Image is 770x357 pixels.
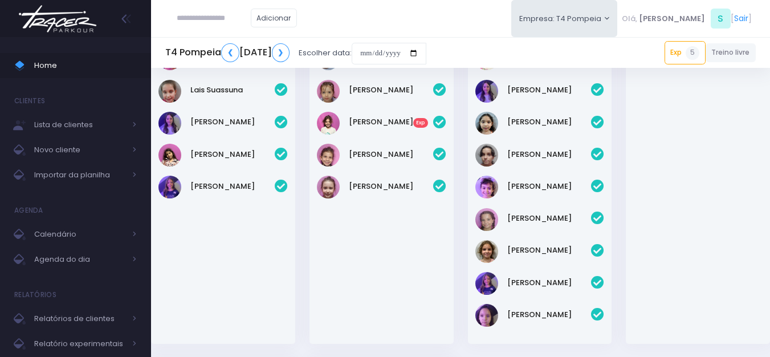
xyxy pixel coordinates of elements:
a: Exp5 [665,41,706,64]
img: Sophie Aya Porto Shimabuco [475,304,498,327]
div: [ ] [617,6,756,31]
img: Luiza Braz [158,144,181,167]
span: Relatórios de clientes [34,311,125,326]
a: [PERSON_NAME] [507,309,592,321]
h5: T4 Pompeia [DATE] [165,43,290,62]
a: [PERSON_NAME] [507,213,592,224]
a: [PERSON_NAME] [349,181,433,192]
a: Sair [734,13,748,25]
img: Nina Loureiro Andrusyszyn [475,176,498,198]
a: ❯ [272,43,290,62]
a: [PERSON_NAME] [507,84,592,96]
span: S [711,9,731,29]
img: Rafaela Braga [475,240,498,263]
img: Mariana Tamarindo de Souza [317,112,340,135]
a: [PERSON_NAME] [507,149,592,160]
span: Exp [413,118,428,128]
span: 5 [686,46,699,60]
span: Home [34,58,137,73]
span: Calendário [34,227,125,242]
a: Adicionar [251,9,298,27]
a: [PERSON_NAME] [190,181,275,192]
a: [PERSON_NAME] [190,116,275,128]
h4: Clientes [14,90,45,112]
a: Lais Suassuna [190,84,275,96]
span: Lista de clientes [34,117,125,132]
img: Lia Widman [475,80,498,103]
img: Lia Widman [158,112,181,135]
a: [PERSON_NAME] [507,181,592,192]
a: [PERSON_NAME] [507,277,592,289]
img: Luisa Yen Muller [475,112,498,135]
img: Rosa Widman [158,176,181,198]
a: [PERSON_NAME] [190,149,275,160]
img: Luiza Lobello Demônaco [475,144,498,167]
span: Agenda do dia [34,252,125,267]
img: Paolla Guerreiro [475,208,498,231]
img: Olivia Tozi [317,144,340,167]
a: [PERSON_NAME] [507,116,592,128]
img: Rosa Widman [475,272,498,295]
img: Rafaella Medeiros [317,176,340,198]
span: Olá, [622,13,637,25]
a: Treino livre [706,43,756,62]
span: Importar da planilha [34,168,125,182]
h4: Agenda [14,199,43,222]
span: Novo cliente [34,143,125,157]
a: ❮ [221,43,239,62]
a: [PERSON_NAME] [507,245,592,256]
img: Luísa Veludo Uchôa [317,80,340,103]
div: Escolher data: [165,40,426,66]
a: [PERSON_NAME] [349,84,433,96]
a: [PERSON_NAME] [349,149,433,160]
img: Lais Suassuna [158,80,181,103]
span: Relatório experimentais [34,336,125,351]
span: [PERSON_NAME] [639,13,705,25]
h4: Relatórios [14,283,56,306]
a: [PERSON_NAME]Exp [349,116,433,128]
